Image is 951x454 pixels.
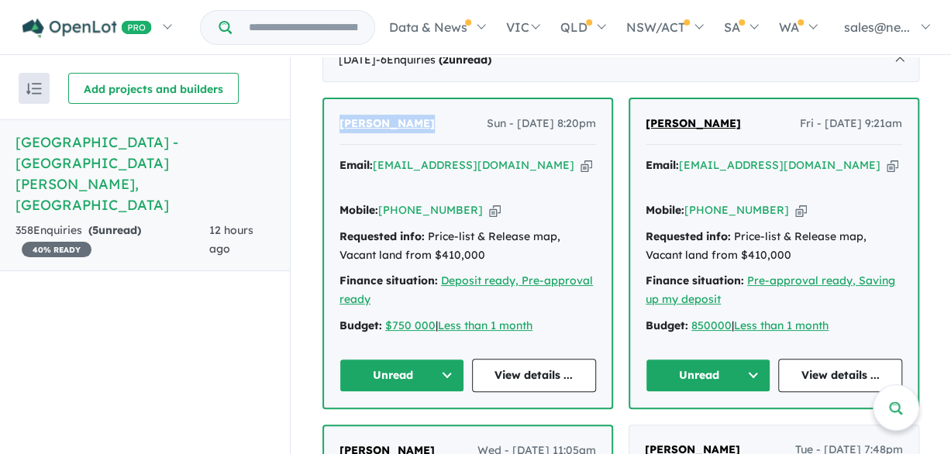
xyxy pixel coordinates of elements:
[92,223,98,237] span: 5
[339,203,378,217] strong: Mobile:
[844,19,910,35] span: sales@ne...
[684,203,789,217] a: [PHONE_NUMBER]
[734,318,829,332] a: Less than 1 month
[22,242,91,257] span: 40 % READY
[438,318,532,332] a: Less than 1 month
[235,11,371,44] input: Try estate name, suburb, builder or developer
[691,318,732,332] a: 850000
[339,273,438,287] strong: Finance situation:
[16,132,274,215] h5: [GEOGRAPHIC_DATA] - [GEOGRAPHIC_DATA][PERSON_NAME] , [GEOGRAPHIC_DATA]
[26,83,42,95] img: sort.svg
[581,157,592,174] button: Copy
[778,359,903,392] a: View details ...
[339,318,382,332] strong: Budget:
[376,53,491,67] span: - 6 Enquir ies
[339,158,373,172] strong: Email:
[439,53,491,67] strong: ( unread)
[209,223,253,256] span: 12 hours ago
[339,228,596,265] div: Price-list & Release map, Vacant land from $410,000
[646,273,744,287] strong: Finance situation:
[646,116,741,130] span: [PERSON_NAME]
[679,158,880,172] a: [EMAIL_ADDRESS][DOMAIN_NAME]
[646,318,688,332] strong: Budget:
[339,317,596,335] div: |
[487,115,596,133] span: Sun - [DATE] 8:20pm
[339,115,435,133] a: [PERSON_NAME]
[646,273,895,306] a: Pre-approval ready, Saving up my deposit
[800,115,902,133] span: Fri - [DATE] 9:21am
[795,202,807,218] button: Copy
[373,158,574,172] a: [EMAIL_ADDRESS][DOMAIN_NAME]
[339,229,425,243] strong: Requested info:
[646,359,770,392] button: Unread
[443,53,449,67] span: 2
[16,222,209,259] div: 358 Enquir ies
[385,318,436,332] a: $750 000
[22,19,152,38] img: Openlot PRO Logo White
[472,359,597,392] a: View details ...
[646,229,731,243] strong: Requested info:
[646,115,741,133] a: [PERSON_NAME]
[887,157,898,174] button: Copy
[339,116,435,130] span: [PERSON_NAME]
[489,202,501,218] button: Copy
[322,39,919,82] div: [DATE]
[646,158,679,172] strong: Email:
[339,359,464,392] button: Unread
[378,203,483,217] a: [PHONE_NUMBER]
[68,73,239,104] button: Add projects and builders
[646,317,902,335] div: |
[646,203,684,217] strong: Mobile:
[339,273,593,306] a: Deposit ready, Pre-approval ready
[646,228,902,265] div: Price-list & Release map, Vacant land from $410,000
[88,223,141,237] strong: ( unread)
